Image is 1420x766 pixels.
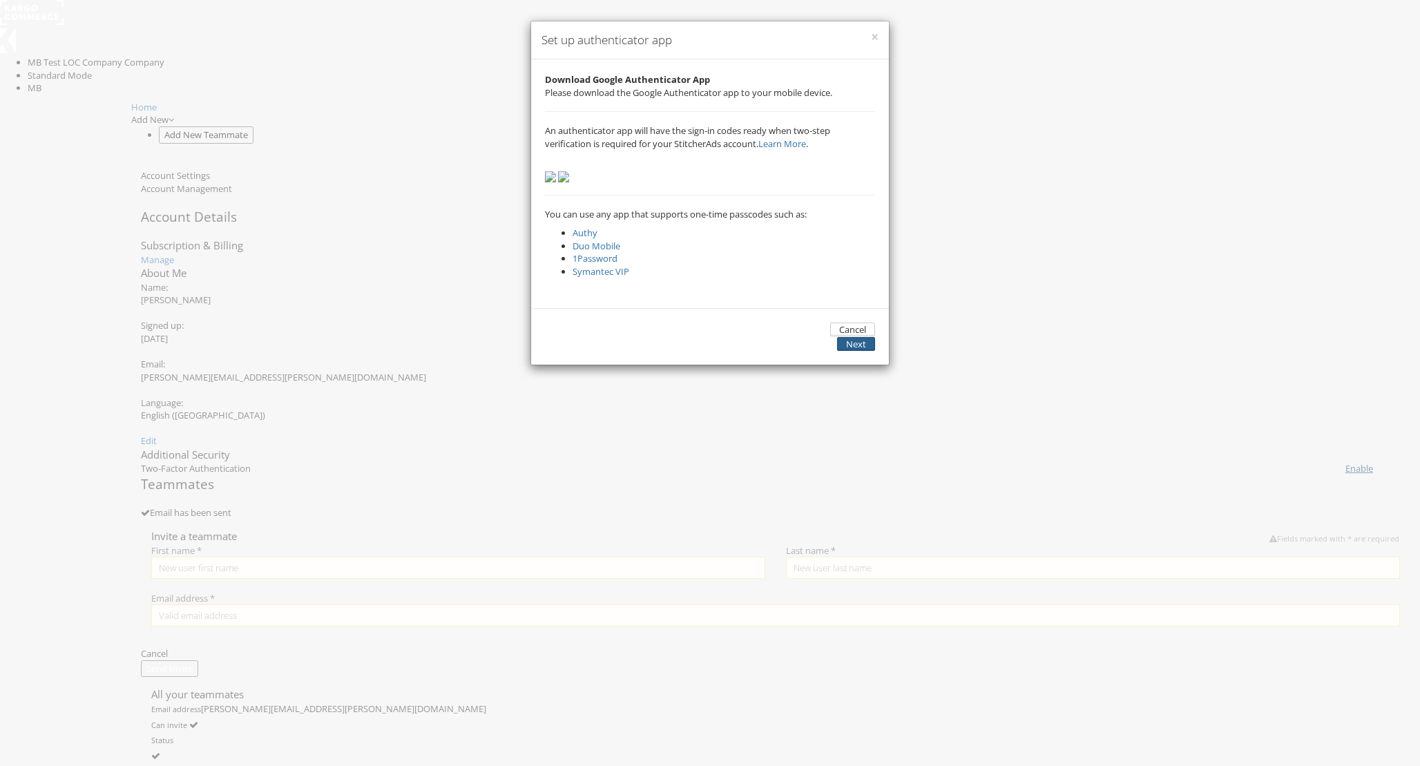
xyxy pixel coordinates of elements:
h4: Set up authenticator app [541,32,879,48]
p: Please download the Google Authenticator app to your mobile device. [545,86,875,99]
p: You can use any app that supports one-time passcodes such as: [545,208,875,221]
a: Learn More [758,137,806,150]
img: dl-on-android-2008ad2d696dd04ac6bf2bdbc411f00a0202353342dd64b8ddda77f95f814533.png [558,171,569,182]
a: Authy [573,227,597,239]
img: dl-on-ios-f19f734e68d91d02f2d776ff6057a59d71a3cb15a0193330efd47dd72ef90407.png [545,171,556,182]
button: Next [837,337,875,352]
button: Cancel [830,323,875,337]
a: Duo Mobile [573,240,620,252]
b: Download Google Authenticator App [545,73,710,86]
p: An authenticator app will have the sign-in codes ready when two-step verification is required for... [545,124,875,150]
a: 1Password [573,252,617,265]
a: Symantec VIP [573,265,629,278]
button: × [871,30,879,44]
